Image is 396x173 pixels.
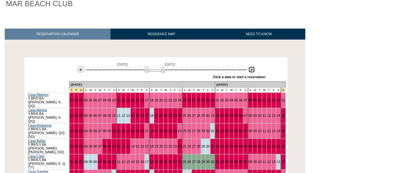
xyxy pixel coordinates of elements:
[93,144,97,148] a: 06
[136,144,139,148] a: 15
[28,93,69,108] td: 4 BR/5 BA ([PERSON_NAME], K, Q/Q)
[183,98,187,102] a: 25
[117,98,121,102] a: 11
[164,98,167,102] a: 21
[229,114,233,117] a: 04
[154,98,158,102] a: 19
[229,144,233,148] a: 04
[276,144,280,148] a: 14
[107,160,111,164] a: 09
[196,88,201,93] td: W
[163,88,168,93] td: W
[187,144,191,148] a: 26
[234,160,238,164] a: 05
[234,98,238,102] a: 05
[187,129,191,133] a: 26
[93,114,97,117] a: 06
[112,160,116,164] a: 10
[117,62,128,66] span: [DATE]
[224,88,229,93] td: T
[159,88,163,93] td: T
[84,129,88,133] a: 04
[197,160,200,164] a: 28
[164,160,167,164] a: 21
[131,88,135,93] td: W
[244,160,247,164] a: 07
[93,98,97,102] a: 06
[173,160,177,164] a: 23
[111,29,213,40] a: RESIDENCE MAP
[121,144,125,148] a: 12
[79,98,83,102] a: 03
[126,129,130,133] a: 13
[220,129,224,133] a: 02
[117,144,121,148] a: 11
[239,129,243,133] a: 06
[234,129,238,133] a: 05
[262,129,266,133] a: 11
[173,129,177,133] a: 23
[183,144,187,148] a: 25
[69,82,215,88] td: [DATE]
[112,144,116,148] a: 10
[249,98,252,102] a: 08
[262,98,266,102] a: 11
[178,144,182,148] a: 24
[272,129,275,133] a: 13
[75,129,78,133] a: 02
[107,98,111,102] a: 09
[183,114,187,117] a: 25
[69,88,74,93] td: New Year's
[121,98,125,102] a: 12
[75,160,78,164] a: 02
[281,160,285,164] a: 15
[253,88,257,93] td: M
[126,160,130,164] a: 13
[239,144,243,148] a: 06
[159,144,163,148] a: 20
[112,98,116,102] a: 10
[103,114,106,117] a: 08
[168,98,172,102] a: 22
[267,114,271,117] a: 12
[89,98,92,102] a: 05
[211,98,214,102] a: 31
[258,114,261,117] a: 10
[154,129,158,133] a: 19
[79,129,83,133] a: 03
[211,129,214,133] a: 31
[215,88,220,93] td: S
[140,160,144,164] a: 16
[201,129,205,133] a: 29
[262,160,266,164] a: 11
[28,139,69,154] td: 5 BR/5.5 BA ([PERSON_NAME], [PERSON_NAME], D/D)
[126,144,130,148] a: 13
[173,114,177,117] a: 23
[131,98,135,102] a: 14
[107,88,111,93] td: F
[206,129,210,133] a: 30
[145,160,149,164] a: 17
[239,98,243,102] a: 06
[121,160,125,164] a: 12
[276,114,280,117] a: 14
[149,88,154,93] td: S
[112,129,116,133] a: 10
[225,160,229,164] a: 03
[211,144,214,148] a: 31
[140,144,144,148] a: 16
[192,114,196,117] a: 27
[131,144,135,148] a: 14
[267,160,271,164] a: 12
[75,114,78,117] a: 02
[253,160,257,164] a: 09
[183,129,187,133] a: 25
[117,129,121,133] a: 11
[98,98,102,102] a: 07
[205,88,210,93] td: F
[216,144,219,148] a: 01
[131,114,135,117] a: 14
[107,129,111,133] a: 09
[136,129,139,133] a: 15
[234,144,238,148] a: 05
